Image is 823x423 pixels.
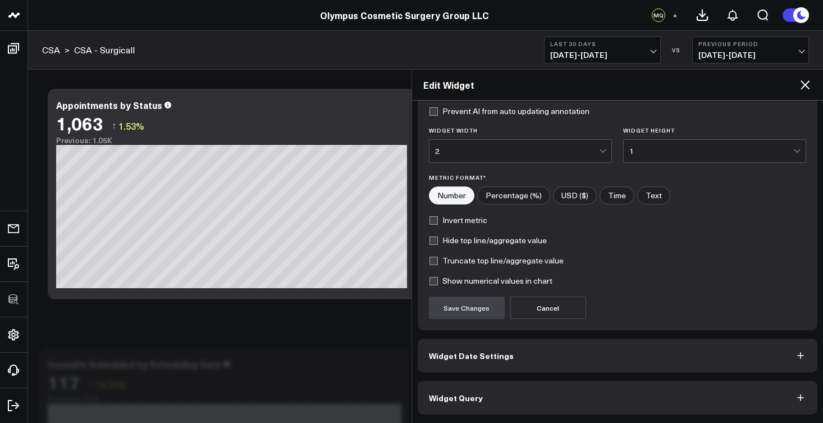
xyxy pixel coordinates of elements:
span: [DATE] - [DATE] [550,51,655,60]
div: Consults Scheduled by Scheduling Date [48,358,221,370]
span: 1.53% [118,120,144,132]
button: Widget Date Settings [418,339,818,372]
label: Widget Width [429,127,612,134]
label: Percentage (%) [477,187,550,204]
button: + [668,8,682,22]
button: Last 30 Days[DATE]-[DATE] [544,37,661,63]
div: > [42,44,70,56]
div: 2 [435,147,599,156]
label: Invert metric [429,216,487,225]
div: 117 [48,372,80,392]
div: MQ [652,8,665,22]
span: Widget Date Settings [429,351,514,360]
button: Previous Period[DATE]-[DATE] [692,37,809,63]
span: [DATE] - [DATE] [698,51,803,60]
div: 1 [629,147,793,156]
button: Cancel [510,297,586,319]
div: Appointments by Status [56,99,162,111]
a: Olympus Cosmetic Surgery Group LLC [320,9,489,21]
a: CSA - Surgicall [74,44,135,56]
span: + [673,11,678,19]
div: 1,063 [56,113,103,133]
label: Widget Height [623,127,806,134]
label: Truncate top line/aggregate value [429,256,564,265]
label: Prevent AI from auto updating annotation [429,107,589,116]
h2: Edit Widget [423,79,799,91]
label: Text [637,187,670,204]
span: ↑ [88,377,93,392]
label: Number [429,187,474,204]
span: 14.71% [95,379,126,391]
label: Show numerical values in chart [429,276,552,285]
label: USD ($) [553,187,597,204]
a: CSA [42,44,60,56]
div: Previous: 1.05K [56,136,410,145]
label: Time [600,187,634,204]
label: Hide top line/aggregate value [429,236,547,245]
span: ↑ [112,119,116,133]
span: Widget Query [429,393,483,402]
b: Previous Period [698,40,803,47]
b: Last 30 Days [550,40,655,47]
div: VS [666,47,687,53]
button: Save Changes [429,297,505,319]
button: Widget Query [418,381,818,415]
label: Metric Format* [429,174,807,181]
div: Previous: 102 [48,395,401,404]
